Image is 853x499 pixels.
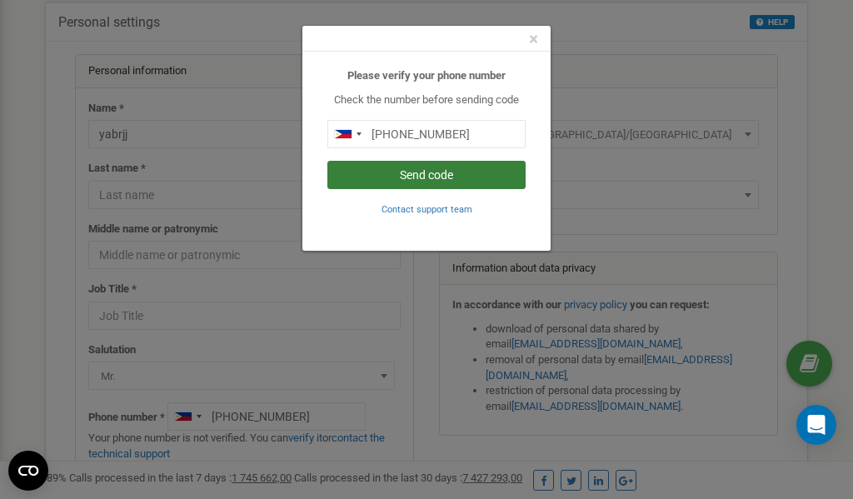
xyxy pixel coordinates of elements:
button: Close [529,31,538,48]
button: Open CMP widget [8,451,48,491]
div: Open Intercom Messenger [796,405,836,445]
input: 0905 123 4567 [327,120,526,148]
span: × [529,29,538,49]
div: Telephone country code [328,121,367,147]
button: Send code [327,161,526,189]
small: Contact support team [382,204,472,215]
b: Please verify your phone number [347,69,506,82]
a: Contact support team [382,202,472,215]
p: Check the number before sending code [327,92,526,108]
